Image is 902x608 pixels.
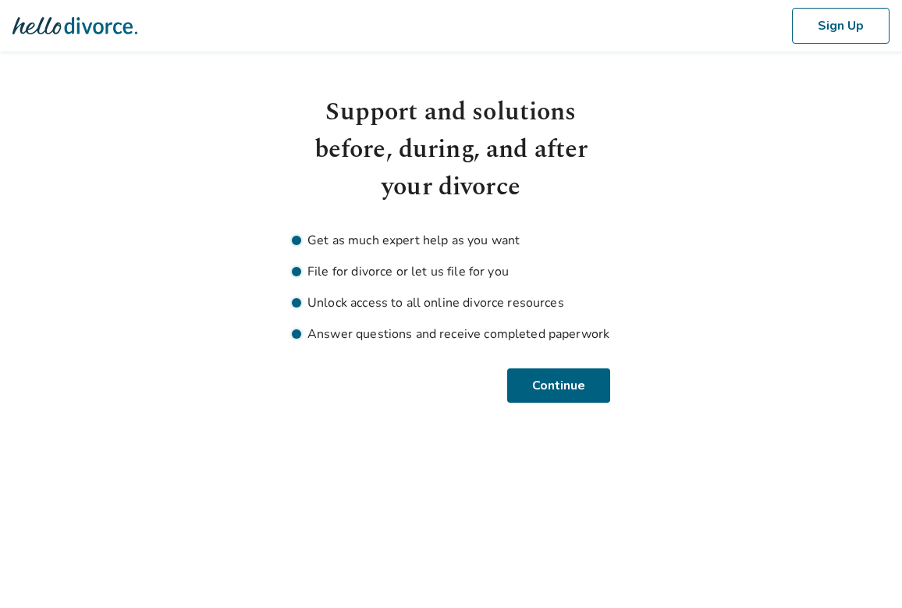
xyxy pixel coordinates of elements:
[12,10,137,41] img: Hello Divorce Logo
[292,94,610,206] h1: Support and solutions before, during, and after your divorce
[292,293,610,312] li: Unlock access to all online divorce resources
[510,368,610,403] button: Continue
[292,262,610,281] li: File for divorce or let us file for you
[292,231,610,250] li: Get as much expert help as you want
[792,8,890,44] button: Sign Up
[292,325,610,343] li: Answer questions and receive completed paperwork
